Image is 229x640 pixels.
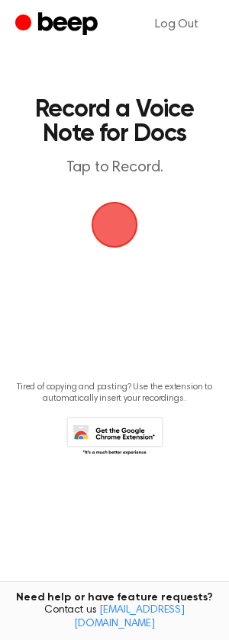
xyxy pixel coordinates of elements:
p: Tired of copying and pasting? Use the extension to automatically insert your recordings. [12,382,217,405]
span: Contact us [9,604,220,631]
a: Log Out [140,6,214,43]
h1: Record a Voice Note for Docs [27,98,202,146]
a: Beep [15,10,102,40]
img: Beep Logo [92,202,137,248]
a: [EMAIL_ADDRESS][DOMAIN_NAME] [74,605,185,629]
p: Tap to Record. [27,158,202,178]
